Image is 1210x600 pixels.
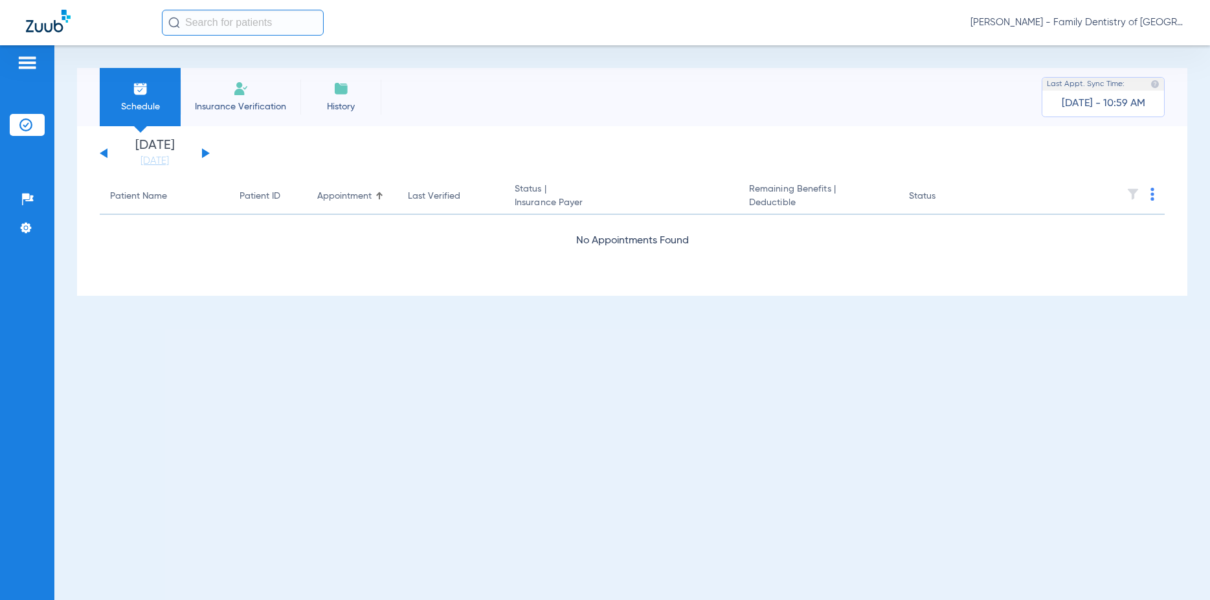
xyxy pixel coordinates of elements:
div: Last Verified [408,190,494,203]
div: Patient ID [240,190,280,203]
img: group-dot-blue.svg [1150,188,1154,201]
span: Schedule [109,100,171,113]
div: Patient ID [240,190,297,203]
iframe: Chat Widget [1145,538,1210,600]
img: Zuub Logo [26,10,71,32]
a: [DATE] [116,155,194,168]
img: filter.svg [1126,188,1139,201]
li: [DATE] [116,139,194,168]
img: History [333,81,349,96]
th: Status | [504,179,739,215]
div: Patient Name [110,190,219,203]
img: last sync help info [1150,80,1160,89]
input: Search for patients [162,10,324,36]
div: Appointment [317,190,387,203]
span: Insurance Verification [190,100,291,113]
div: No Appointments Found [100,233,1165,249]
span: Last Appt. Sync Time: [1047,78,1125,91]
img: Schedule [133,81,148,96]
span: [DATE] - 10:59 AM [1062,97,1145,110]
span: History [310,100,372,113]
img: Manual Insurance Verification [233,81,249,96]
span: Deductible [749,196,888,210]
div: Last Verified [408,190,460,203]
span: Insurance Payer [515,196,728,210]
th: Remaining Benefits | [739,179,899,215]
span: [PERSON_NAME] - Family Dentistry of [GEOGRAPHIC_DATA] [970,16,1184,29]
img: Search Icon [168,17,180,28]
div: Appointment [317,190,372,203]
img: hamburger-icon [17,55,38,71]
th: Status [899,179,986,215]
div: Patient Name [110,190,167,203]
